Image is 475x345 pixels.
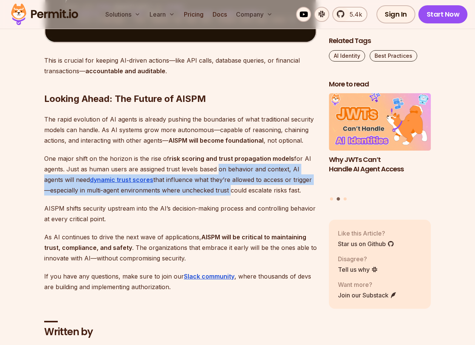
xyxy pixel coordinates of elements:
[44,153,317,196] p: One major shift on the horizon is the rise of for AI agents. Just as human users are assigned tru...
[338,229,394,238] p: Like this Article?
[370,50,417,62] a: Best Practices
[102,7,143,22] button: Solutions
[338,239,394,248] a: Star us on Github
[344,197,347,200] button: Go to slide 3
[168,137,264,144] strong: AISPM will become foundational
[8,2,82,27] img: Permit logo
[184,273,234,280] a: Slack community
[44,114,317,146] p: The rapid evolution of AI agents is already pushing the boundaries of what traditional security m...
[329,80,431,89] h2: More to read
[329,94,431,202] div: Posts
[338,265,378,274] a: Tell us why
[44,203,317,224] p: AISPM shifts security upstream into the AI’s decision-making process and controlling behavior at ...
[332,7,367,22] a: 5.4k
[329,50,365,62] a: AI Identity
[85,67,165,75] strong: accountable and auditable
[338,291,397,300] a: Join our Substack
[338,254,378,263] p: Disagree?
[90,176,153,183] a: dynamic trust scores
[44,325,317,339] h2: Written by
[44,271,317,292] p: If you have any questions, make sure to join our , where thousands of devs are building and imple...
[44,63,317,105] h2: Looking Ahead: The Future of AISPM
[338,280,397,289] p: Want more?
[181,7,207,22] a: Pricing
[329,94,431,193] li: 2 of 3
[329,36,431,46] h2: Related Tags
[329,94,431,151] img: Why JWTs Can’t Handle AI Agent Access
[44,232,317,263] p: As AI continues to drive the next wave of applications, . The organizations that embrace it early...
[210,7,230,22] a: Docs
[147,7,178,22] button: Learn
[330,197,333,200] button: Go to slide 1
[329,94,431,193] a: Why JWTs Can’t Handle AI Agent AccessWhy JWTs Can’t Handle AI Agent Access
[233,7,276,22] button: Company
[329,155,431,174] h3: Why JWTs Can’t Handle AI Agent Access
[337,197,340,201] button: Go to slide 2
[418,5,468,23] a: Start Now
[169,155,294,162] strong: risk scoring and trust propagation models
[345,10,362,19] span: 5.4k
[44,55,317,76] p: This is crucial for keeping AI-driven actions—like API calls, database queries, or financial tran...
[376,5,415,23] a: Sign In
